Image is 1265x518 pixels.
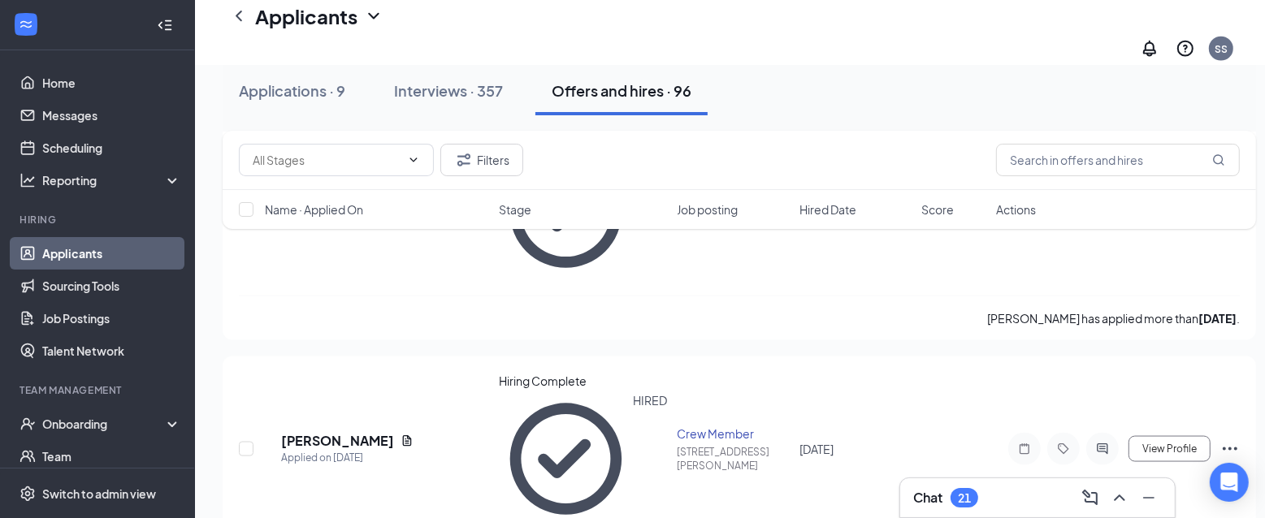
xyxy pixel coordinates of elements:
div: Onboarding [42,416,167,432]
svg: ChevronUp [1110,488,1129,507]
a: Job Postings [42,302,181,335]
div: Hiring Complete [499,373,667,389]
span: Score [921,201,954,218]
svg: Notifications [1140,39,1159,58]
svg: ChevronDown [407,153,420,166]
span: [DATE] [799,442,834,456]
button: Filter Filters [440,144,523,176]
h1: Applicants [255,2,357,30]
a: Messages [42,99,181,132]
svg: ComposeMessage [1081,488,1100,507]
div: Hiring [19,213,178,227]
p: [PERSON_NAME] has applied more than . [987,309,1240,327]
b: [DATE] [1198,311,1237,326]
div: 21 [958,491,971,505]
svg: UserCheck [19,416,36,432]
span: Stage [499,201,531,218]
a: Talent Network [42,335,181,367]
div: Open Intercom Messenger [1210,463,1249,502]
div: Switch to admin view [42,486,156,502]
h5: [PERSON_NAME] [281,432,394,450]
div: Team Management [19,383,178,397]
div: Offers and hires · 96 [552,80,691,101]
span: Name · Applied On [265,201,363,218]
svg: Collapse [157,17,173,33]
svg: Minimize [1139,488,1159,507]
span: Hired Date [799,201,856,218]
button: View Profile [1129,436,1211,462]
svg: QuestionInfo [1176,39,1195,58]
input: Search in offers and hires [996,144,1240,176]
svg: Document [401,434,414,447]
svg: Settings [19,486,36,502]
svg: MagnifyingGlass [1212,153,1225,166]
a: Team [42,440,181,473]
span: Actions [996,201,1036,218]
button: ChevronUp [1107,485,1133,511]
svg: WorkstreamLogo [18,16,34,32]
button: ComposeMessage [1077,485,1103,511]
svg: Analysis [19,172,36,188]
button: Minimize [1136,485,1162,511]
a: Applicants [42,237,181,270]
a: Sourcing Tools [42,270,181,302]
svg: ChevronLeft [229,6,249,26]
svg: Note [1015,442,1034,455]
svg: ActiveChat [1093,442,1112,455]
a: Scheduling [42,132,181,164]
div: Applied on [DATE] [281,450,414,466]
svg: Tag [1054,442,1073,455]
input: All Stages [253,151,401,169]
div: Reporting [42,172,182,188]
span: View Profile [1142,443,1197,455]
div: Crew Member [678,425,790,442]
a: Home [42,67,181,99]
div: [STREET_ADDRESS][PERSON_NAME] [678,445,790,473]
div: Interviews · 357 [394,80,503,101]
svg: Ellipses [1220,439,1240,459]
svg: ChevronDown [364,6,383,26]
span: Job posting [678,201,739,218]
h3: Chat [913,489,942,507]
svg: Filter [454,150,474,170]
div: SS [1215,42,1228,56]
div: Applications · 9 [239,80,345,101]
